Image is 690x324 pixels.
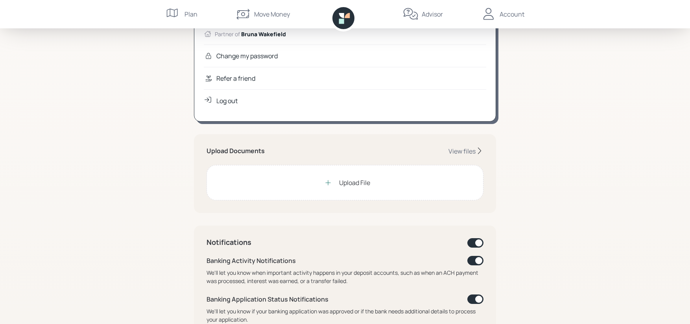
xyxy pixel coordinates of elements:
[422,9,443,19] div: Advisor
[184,9,197,19] div: Plan
[216,74,255,83] div: Refer a friend
[207,256,296,265] div: Banking Activity Notifications
[207,294,328,304] div: Banking Application Status Notifications
[500,9,524,19] div: Account
[207,238,251,247] h4: Notifications
[448,147,476,156] div: View files
[216,96,238,106] div: Log out
[207,147,265,155] h5: Upload Documents
[339,178,370,187] div: Upload File
[207,268,483,285] div: We'll let you know when important activity happens in your deposit accounts, such as when an ACH ...
[215,30,286,38] div: Partner of
[207,307,483,324] div: We'll let you know if your banking application was approved or if the bank needs additional detai...
[241,30,286,38] span: Bruna Wakefield
[254,9,290,19] div: Move Money
[216,51,278,61] div: Change my password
